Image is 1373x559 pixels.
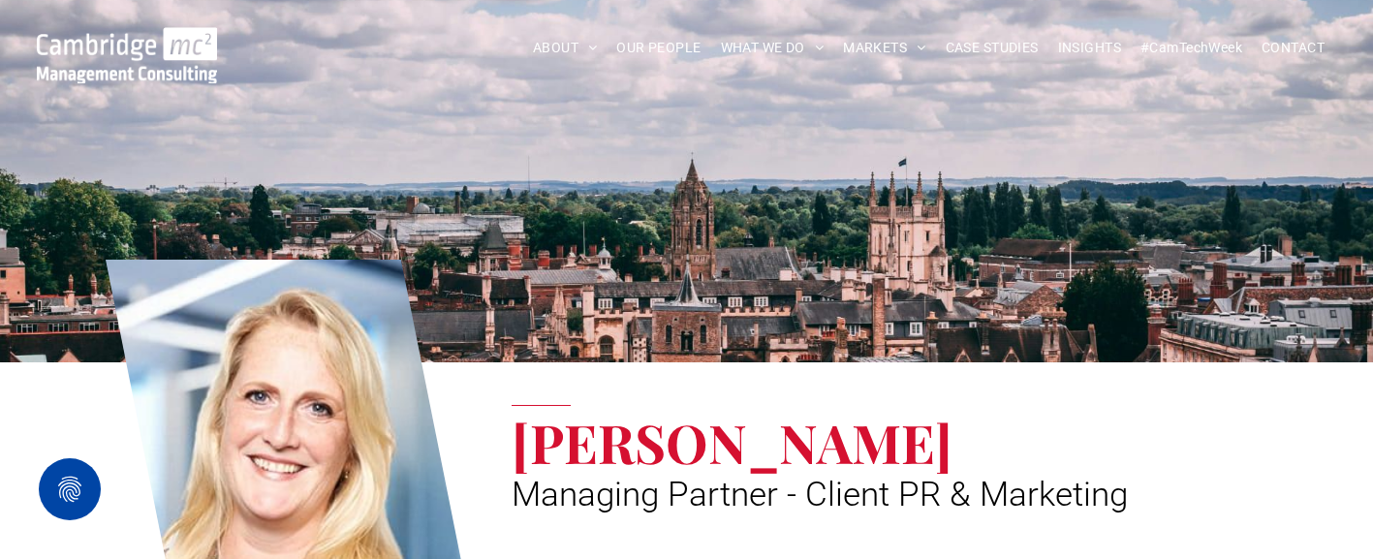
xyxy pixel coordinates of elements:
[833,33,935,63] a: MARKETS
[512,475,1128,514] span: Managing Partner - Client PR & Marketing
[523,33,608,63] a: ABOUT
[37,30,217,50] a: Your Business Transformed | Cambridge Management Consulting
[1048,33,1131,63] a: INSIGHTS
[607,33,710,63] a: OUR PEOPLE
[512,406,952,478] span: [PERSON_NAME]
[1131,33,1252,63] a: #CamTechWeek
[711,33,834,63] a: WHAT WE DO
[936,33,1048,63] a: CASE STUDIES
[1252,33,1334,63] a: CONTACT
[37,27,217,83] img: Cambridge MC Logo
